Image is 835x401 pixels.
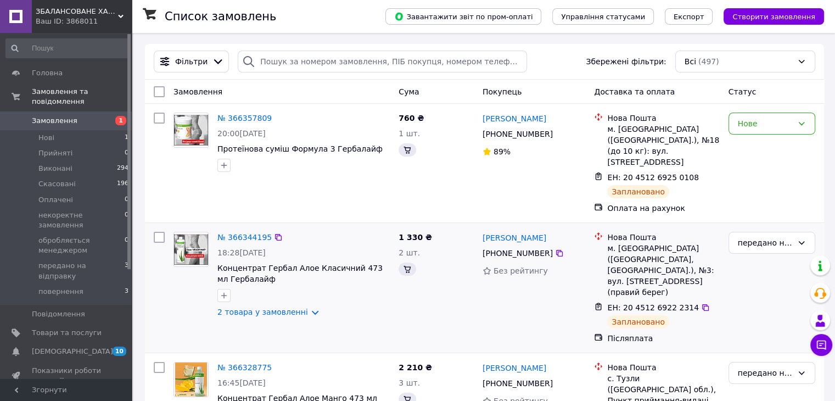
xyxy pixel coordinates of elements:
a: [PERSON_NAME] [483,363,546,374]
span: Замовлення [32,116,77,126]
span: 1 шт. [399,129,420,138]
span: Покупець [483,87,522,96]
span: 0 [125,236,128,255]
div: Нове [738,118,793,130]
div: передано на відправку [738,237,793,249]
span: Управління статусами [561,13,645,21]
span: Замовлення [173,87,222,96]
span: Завантажити звіт по пром-оплаті [394,12,533,21]
button: Завантажити звіт по пром-оплаті [385,8,541,25]
button: Чат з покупцем [810,334,832,356]
div: Нова Пошта [607,232,719,243]
img: Фото товару [175,363,206,397]
span: Доставка та оплата [594,87,675,96]
a: Створити замовлення [713,12,824,20]
span: Статус [728,87,756,96]
span: ЕН: 20 4512 6925 0108 [607,173,699,182]
span: 0 [125,195,128,205]
img: Фото товару [174,234,208,264]
span: Товари та послуги [32,328,102,338]
div: Заплановано [607,185,669,198]
span: Оплачені [38,195,73,205]
span: Замовлення та повідомлення [32,87,132,107]
span: Прийняті [38,148,72,158]
a: Фото товару [173,362,209,397]
a: Фото товару [173,232,209,267]
a: [PERSON_NAME] [483,113,546,124]
a: Концентрат Гербал Алое Класичний 473 мл Гербалайф [217,264,383,283]
a: № 366328775 [217,363,272,372]
span: Виконані [38,164,72,174]
div: [PHONE_NUMBER] [480,246,555,261]
div: м. [GEOGRAPHIC_DATA] ([GEOGRAPHIC_DATA], [GEOGRAPHIC_DATA].), №3: вул. [STREET_ADDRESS] (правий б... [607,243,719,298]
button: Експорт [665,8,713,25]
span: обробляється менеджером [38,236,125,255]
div: передано на відправку [738,367,793,379]
span: Cума [399,87,419,96]
span: 20:00[DATE] [217,129,266,138]
span: 2 210 ₴ [399,363,432,372]
button: Створити замовлення [724,8,824,25]
span: Всі [685,56,696,67]
h1: Список замовлень [165,10,276,23]
span: 10 [113,347,126,356]
span: 3 [125,287,128,297]
div: Нова Пошта [607,113,719,124]
span: Створити замовлення [732,13,815,21]
span: 0 [125,210,128,230]
a: Фото товару [173,113,209,148]
span: [DEMOGRAPHIC_DATA] [32,347,113,357]
span: 89% [494,147,511,156]
input: Пошук за номером замовлення, ПІБ покупця, номером телефону, Email, номером накладної [238,51,527,73]
span: 196 [117,179,128,189]
span: Експорт [674,13,704,21]
div: Оплата на рахунок [607,203,719,214]
span: некоректне замовлення [38,210,125,230]
span: ЗБАЛАНСОВАНЕ ХАРЧУВАННЯ [36,7,118,16]
span: повернення [38,287,83,297]
span: 1 [115,116,126,125]
input: Пошук [5,38,130,58]
span: Нові [38,133,54,143]
span: 3 [125,261,128,281]
div: м. [GEOGRAPHIC_DATA] ([GEOGRAPHIC_DATA].), №18 (до 10 кг): вул. [STREET_ADDRESS] [607,124,719,168]
div: [PHONE_NUMBER] [480,126,555,142]
a: № 366357809 [217,114,272,122]
span: Головна [32,68,63,78]
span: Без рейтингу [494,266,548,275]
span: ЕН: 20 4512 6922 2314 [607,303,699,312]
span: 294 [117,164,128,174]
div: Післяплата [607,333,719,344]
div: Нова Пошта [607,362,719,373]
span: 2 шт. [399,248,420,257]
span: Фільтри [175,56,208,67]
div: Заплановано [607,315,669,328]
span: 1 330 ₴ [399,233,432,242]
a: Протеїнова суміш Формула 3 Гербалайф [217,144,383,153]
img: Фото товару [174,115,208,145]
span: 760 ₴ [399,114,424,122]
span: передано на відправку [38,261,125,281]
div: Ваш ID: 3868011 [36,16,132,26]
a: 2 товара у замовленні [217,308,308,316]
a: № 366344195 [217,233,272,242]
span: 0 [125,148,128,158]
span: Збережені фільтри: [586,56,666,67]
span: Скасовані [38,179,76,189]
span: Повідомлення [32,309,85,319]
a: [PERSON_NAME] [483,232,546,243]
span: 1 [125,133,128,143]
button: Управління статусами [552,8,654,25]
span: (497) [698,57,719,66]
span: Показники роботи компанії [32,366,102,386]
span: 3 шт. [399,378,420,387]
span: 18:28[DATE] [217,248,266,257]
div: [PHONE_NUMBER] [480,376,555,391]
span: 16:45[DATE] [217,378,266,387]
